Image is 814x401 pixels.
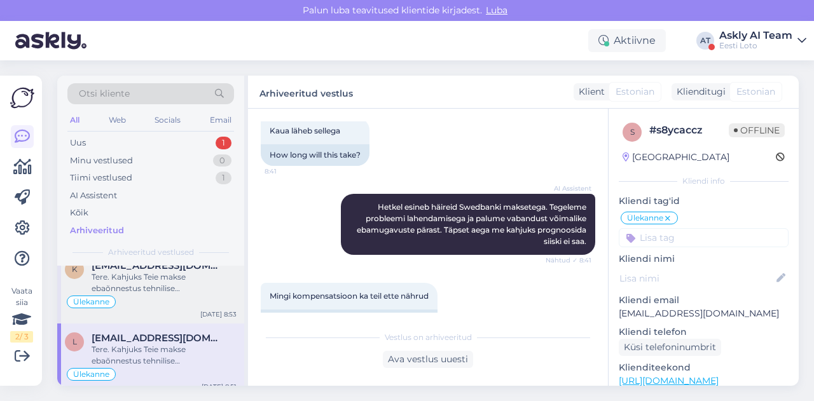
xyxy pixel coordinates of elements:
[544,184,591,193] span: AI Assistent
[619,325,789,339] p: Kliendi telefon
[70,207,88,219] div: Kõik
[259,83,353,100] label: Arhiveeritud vestlus
[588,29,666,52] div: Aktiivne
[10,86,34,110] img: Askly Logo
[73,298,109,306] span: Ülekanne
[92,344,237,367] div: Tere. Kahjuks Teie makse ebaõnnestus tehnilise [PERSON_NAME] tõttu. Kontrollisime makse [PERSON_N...
[619,294,789,307] p: Kliendi email
[270,291,429,301] span: Mingi kompensatsioon ka teil ette nährud
[672,85,726,99] div: Klienditugi
[70,172,132,184] div: Tiimi vestlused
[616,85,654,99] span: Estonian
[207,112,234,128] div: Email
[482,4,511,16] span: Luba
[92,271,237,294] div: Tere. Kahjuks Teie makse ebaõnnestus tehnilise [PERSON_NAME] tõttu. Kontrollisime makse [PERSON_N...
[619,361,789,374] p: Klienditeekond
[70,154,133,167] div: Minu vestlused
[574,85,605,99] div: Klient
[623,151,729,164] div: [GEOGRAPHIC_DATA]
[649,123,729,138] div: # s8ycaccz
[619,194,789,208] p: Kliendi tag'id
[619,339,721,356] div: Küsi telefoninumbrit
[67,112,82,128] div: All
[200,309,237,319] div: [DATE] 8:53
[79,87,130,100] span: Otsi kliente
[619,271,774,285] input: Lisa nimi
[619,228,789,247] input: Lisa tag
[152,112,183,128] div: Socials
[544,255,591,265] span: Nähtud ✓ 8:41
[108,247,194,258] span: Arhiveeritud vestlused
[213,154,231,167] div: 0
[627,214,663,222] span: Ülekanne
[619,307,789,320] p: [EMAIL_ADDRESS][DOMAIN_NAME]
[729,123,785,137] span: Offline
[92,260,224,271] span: kangust@gmail.com
[736,85,775,99] span: Estonian
[72,337,77,346] span: l
[619,375,719,386] a: [URL][DOMAIN_NAME]
[202,382,237,391] div: [DATE] 8:51
[73,370,109,378] span: Ülekanne
[619,175,789,187] div: Kliendi info
[265,167,312,176] span: 8:41
[261,144,369,166] div: How long will this take?
[696,32,714,50] div: AT
[385,332,472,343] span: Vestlus on arhiveeritud
[630,127,635,137] span: s
[106,112,128,128] div: Web
[216,137,231,149] div: 1
[70,189,117,202] div: AI Assistent
[719,31,792,41] div: Askly AI Team
[92,332,224,344] span: lauri10099@hotmail.com
[619,252,789,266] p: Kliendi nimi
[10,285,33,343] div: Vaata siia
[270,126,340,135] span: Kaua läheb sellega
[72,264,78,274] span: k
[719,41,792,51] div: Eesti Loto
[357,202,588,246] span: Hetkel esineb häireid Swedbanki maksetega. Tegeleme probleemi lahendamisega ja palume vabandust v...
[10,331,33,343] div: 2 / 3
[719,31,806,51] a: Askly AI TeamEesti Loto
[261,309,438,331] div: You're also getting some compensation.
[70,224,124,237] div: Arhiveeritud
[216,172,231,184] div: 1
[383,351,473,368] div: Ava vestlus uuesti
[70,137,86,149] div: Uus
